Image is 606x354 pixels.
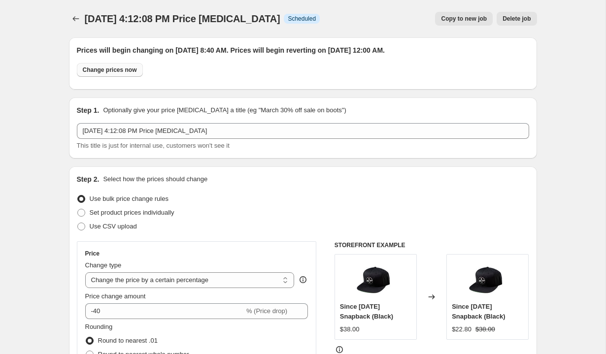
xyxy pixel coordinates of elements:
[77,63,143,77] button: Change prices now
[103,174,207,184] p: Select how the prices should change
[103,105,346,115] p: Optionally give your price [MEDICAL_DATA] a title (eg "March 30% off sale on boots")
[69,12,83,26] button: Price change jobs
[85,261,122,269] span: Change type
[246,307,287,315] span: % (Price drop)
[90,195,168,202] span: Use bulk price change rules
[452,303,505,320] span: Since [DATE] Snapback (Black)
[85,13,280,24] span: [DATE] 4:12:08 PM Price [MEDICAL_DATA]
[288,15,316,23] span: Scheduled
[340,303,393,320] span: Since [DATE] Snapback (Black)
[298,275,308,285] div: help
[340,324,360,334] div: $38.00
[77,105,100,115] h2: Step 1.
[77,174,100,184] h2: Step 2.
[435,12,493,26] button: Copy to new job
[90,223,137,230] span: Use CSV upload
[452,324,471,334] div: $22.80
[497,12,537,26] button: Delete job
[83,66,137,74] span: Change prices now
[77,142,230,149] span: This title is just for internal use, customers won't see it
[98,337,158,344] span: Round to nearest .01
[85,323,113,330] span: Rounding
[468,259,507,299] img: JB-Since2006-BlackORC-Snapback-WEB_80x.jpg
[77,123,529,139] input: 30% off holiday sale
[335,241,529,249] h6: STOREFRONT EXAMPLE
[77,45,529,55] h2: Prices will begin changing on [DATE] 8:40 AM. Prices will begin reverting on [DATE] 12:00 AM.
[90,209,174,216] span: Set product prices individually
[503,15,531,23] span: Delete job
[85,303,244,319] input: -15
[356,259,395,299] img: JB-Since2006-BlackORC-Snapback-WEB_80x.jpg
[441,15,487,23] span: Copy to new job
[475,324,495,334] strike: $38.00
[85,250,100,257] h3: Price
[85,292,146,300] span: Price change amount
